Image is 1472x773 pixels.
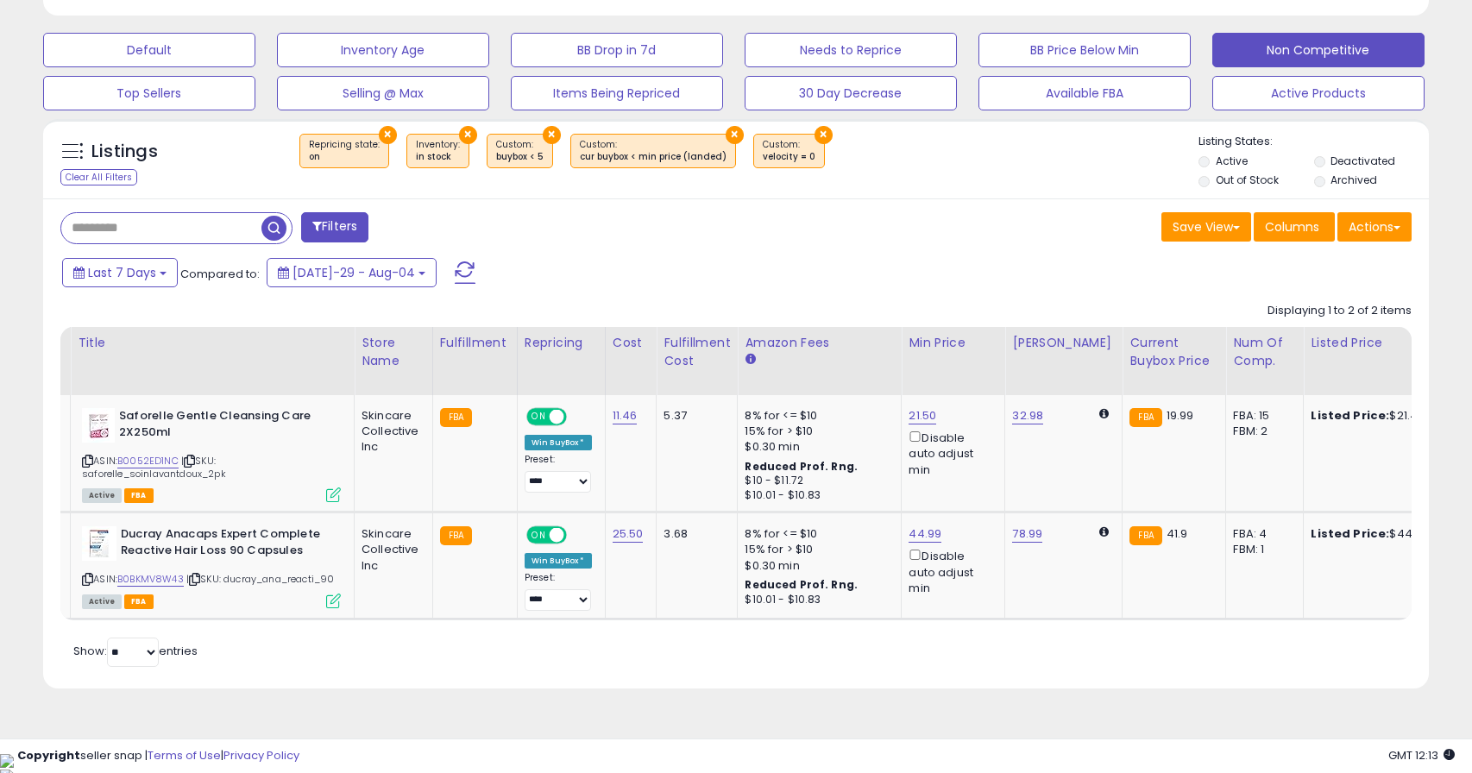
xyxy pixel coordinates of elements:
[511,76,723,110] button: Items Being Repriced
[815,126,833,144] button: ×
[277,76,489,110] button: Selling @ Max
[1129,334,1218,370] div: Current Buybox Price
[267,258,437,287] button: [DATE]-29 - Aug-04
[580,138,727,164] span: Custom:
[1212,33,1425,67] button: Non Competitive
[1265,218,1319,236] span: Columns
[186,572,335,586] span: | SKU: ducray_ana_reacti_90
[525,334,598,352] div: Repricing
[745,33,957,67] button: Needs to Reprice
[43,33,255,67] button: Default
[496,151,544,163] div: buybox < 5
[745,439,888,455] div: $0.30 min
[613,407,638,424] a: 11.46
[909,546,991,596] div: Disable auto adjust min
[277,33,489,67] button: Inventory Age
[82,408,115,443] img: 41cg+8FTecL._SL40_.jpg
[726,126,744,144] button: ×
[745,474,888,488] div: $10 - $11.72
[1167,525,1188,542] span: 41.9
[613,525,644,543] a: 25.50
[496,138,544,164] span: Custom:
[525,553,592,569] div: Win BuyBox *
[362,526,419,574] div: Skincare Collective Inc
[745,558,888,574] div: $0.30 min
[564,528,592,543] span: OFF
[121,526,330,562] b: Ducray Anacaps Expert Complete Reactive Hair Loss 90 Capsules
[745,577,858,592] b: Reduced Prof. Rng.
[1012,334,1115,352] div: [PERSON_NAME]
[745,593,888,607] div: $10.01 - $10.83
[416,151,460,163] div: in stock
[1129,408,1161,427] small: FBA
[525,435,592,450] div: Win BuyBox *
[82,454,226,480] span: | SKU: saforelle_soinlavantdoux_2pk
[909,525,941,543] a: 44.99
[1233,334,1296,370] div: Num of Comp.
[613,334,650,352] div: Cost
[543,126,561,144] button: ×
[763,151,815,163] div: velocity = 0
[119,408,329,444] b: Saforelle Gentle Cleansing Care 2X250ml
[82,408,341,500] div: ASIN:
[1216,154,1248,168] label: Active
[301,212,368,242] button: Filters
[1012,525,1042,543] a: 78.99
[362,408,419,456] div: Skincare Collective Inc
[309,151,380,163] div: on
[440,526,472,545] small: FBA
[78,334,347,352] div: Title
[1311,407,1389,424] b: Listed Price:
[745,459,858,474] b: Reduced Prof. Rng.
[60,169,137,185] div: Clear All Filters
[117,454,179,468] a: B0052ED1NC
[309,138,380,164] span: Repricing state :
[1311,526,1454,542] div: $44.99
[1330,154,1395,168] label: Deactivated
[745,424,888,439] div: 15% for > $10
[909,407,936,424] a: 21.50
[62,258,178,287] button: Last 7 Days
[580,151,727,163] div: cur buybox < min price (landed)
[1012,407,1043,424] a: 32.98
[223,747,299,764] a: Privacy Policy
[528,410,550,424] span: ON
[1337,212,1412,242] button: Actions
[1233,408,1290,424] div: FBA: 15
[763,138,815,164] span: Custom:
[664,526,724,542] div: 3.68
[379,126,397,144] button: ×
[511,33,723,67] button: BB Drop in 7d
[1311,408,1454,424] div: $21.49
[1311,334,1460,352] div: Listed Price
[525,454,592,493] div: Preset:
[91,140,158,164] h5: Listings
[293,264,415,281] span: [DATE]-29 - Aug-04
[124,488,154,503] span: FBA
[745,488,888,503] div: $10.01 - $10.83
[978,33,1191,67] button: BB Price Below Min
[82,488,122,503] span: All listings currently available for purchase on Amazon
[82,594,122,609] span: All listings currently available for purchase on Amazon
[124,594,154,609] span: FBA
[459,126,477,144] button: ×
[745,76,957,110] button: 30 Day Decrease
[978,76,1191,110] button: Available FBA
[1268,303,1412,319] div: Displaying 1 to 2 of 2 items
[745,542,888,557] div: 15% for > $10
[117,572,184,587] a: B0BKMV8W43
[1198,134,1429,150] p: Listing States:
[745,526,888,542] div: 8% for <= $10
[1167,407,1194,424] span: 19.99
[440,334,510,352] div: Fulfillment
[88,264,156,281] span: Last 7 Days
[1233,424,1290,439] div: FBM: 2
[148,747,221,764] a: Terms of Use
[180,266,260,282] span: Compared to:
[440,408,472,427] small: FBA
[1212,76,1425,110] button: Active Products
[1233,542,1290,557] div: FBM: 1
[745,352,755,368] small: Amazon Fees.
[1388,747,1455,764] span: 2025-08-12 12:13 GMT
[909,428,991,478] div: Disable auto adjust min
